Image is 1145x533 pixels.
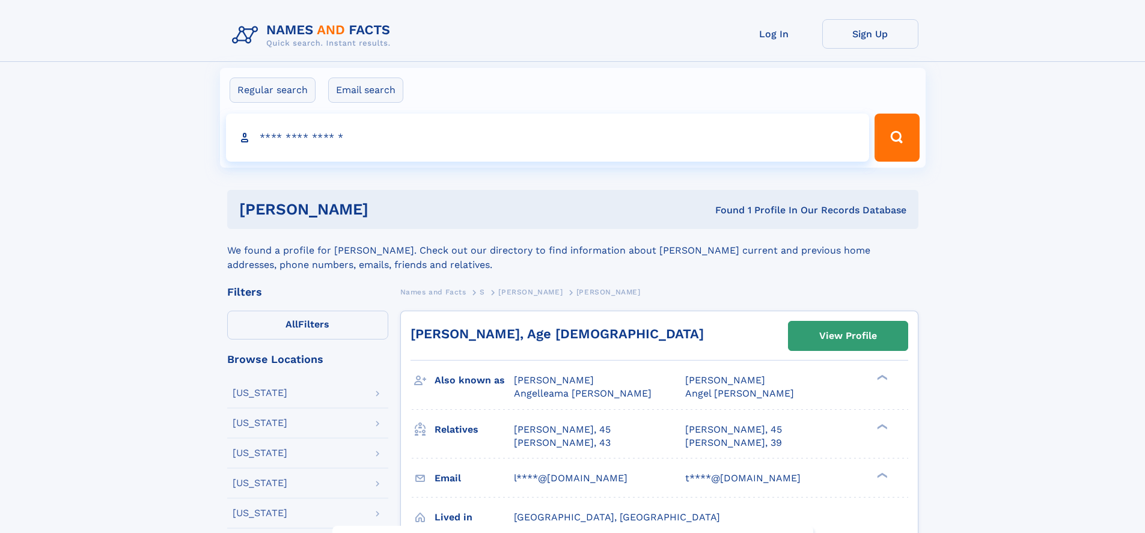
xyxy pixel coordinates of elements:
[435,419,514,440] h3: Relatives
[226,114,870,162] input: search input
[685,374,765,386] span: [PERSON_NAME]
[514,423,611,436] a: [PERSON_NAME], 45
[480,284,485,299] a: S
[230,78,316,103] label: Regular search
[874,374,888,382] div: ❯
[685,423,782,436] a: [PERSON_NAME], 45
[233,508,287,518] div: [US_STATE]
[685,388,794,399] span: Angel [PERSON_NAME]
[435,370,514,391] h3: Also known as
[435,468,514,489] h3: Email
[542,204,906,217] div: Found 1 Profile In Our Records Database
[328,78,403,103] label: Email search
[285,318,298,330] span: All
[227,287,388,297] div: Filters
[233,478,287,488] div: [US_STATE]
[411,326,704,341] a: [PERSON_NAME], Age [DEMOGRAPHIC_DATA]
[822,19,918,49] a: Sign Up
[789,321,908,350] a: View Profile
[239,202,542,217] h1: [PERSON_NAME]
[233,448,287,458] div: [US_STATE]
[726,19,822,49] a: Log In
[874,422,888,430] div: ❯
[819,322,877,350] div: View Profile
[227,354,388,365] div: Browse Locations
[227,19,400,52] img: Logo Names and Facts
[874,471,888,479] div: ❯
[227,229,918,272] div: We found a profile for [PERSON_NAME]. Check out our directory to find information about [PERSON_N...
[233,388,287,398] div: [US_STATE]
[685,436,782,449] a: [PERSON_NAME], 39
[514,511,720,523] span: [GEOGRAPHIC_DATA], [GEOGRAPHIC_DATA]
[875,114,919,162] button: Search Button
[435,507,514,528] h3: Lived in
[227,311,388,340] label: Filters
[400,284,466,299] a: Names and Facts
[233,418,287,428] div: [US_STATE]
[480,288,485,296] span: S
[514,436,611,449] a: [PERSON_NAME], 43
[514,374,594,386] span: [PERSON_NAME]
[576,288,641,296] span: [PERSON_NAME]
[514,388,652,399] span: Angelleama [PERSON_NAME]
[498,284,563,299] a: [PERSON_NAME]
[498,288,563,296] span: [PERSON_NAME]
